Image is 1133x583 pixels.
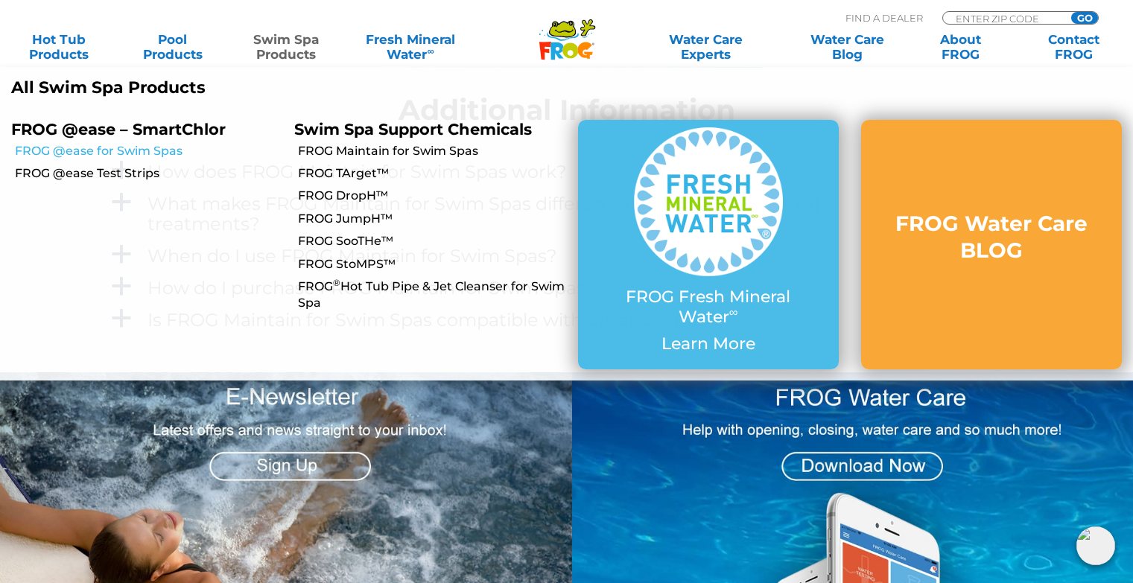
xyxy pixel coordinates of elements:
[803,32,891,62] a: Water CareBlog
[298,143,566,159] a: FROG Maintain for Swim Spas
[634,32,778,62] a: Water CareExperts
[298,165,566,182] a: FROG TArget™
[1071,12,1098,24] input: GO
[298,188,566,204] a: FROG DropH™
[608,127,809,361] a: FROG Fresh Mineral Water∞ Learn More
[298,211,566,227] a: FROG JumpH™
[845,11,923,25] p: Find A Dealer
[608,334,809,354] p: Learn More
[954,12,1055,25] input: Zip Code Form
[128,32,216,62] a: PoolProducts
[11,120,272,138] p: FROG @ease – SmartChlor
[427,45,434,57] sup: ∞
[15,165,283,182] a: FROG @ease Test Strips
[15,143,283,159] a: FROG @ease for Swim Spas
[608,287,809,327] p: FROG Fresh Mineral Water
[1076,526,1115,565] img: openIcon
[916,32,1004,62] a: AboutFROG
[891,210,1092,264] h3: FROG Water Care BLOG
[298,233,566,249] a: FROG SooTHe™
[242,32,330,62] a: Swim SpaProducts
[298,256,566,273] a: FROG StoMPS™
[355,32,466,62] a: Fresh MineralWater∞
[333,277,340,288] sup: ®
[298,278,566,312] a: FROG®Hot Tub Pipe & Jet Cleanser for Swim Spa
[729,305,738,319] sup: ∞
[1030,32,1118,62] a: ContactFROG
[11,78,556,98] a: All Swim Spa Products
[294,120,532,138] a: Swim Spa Support Chemicals
[891,210,1092,279] a: FROG Water Care BLOG
[15,32,103,62] a: Hot TubProducts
